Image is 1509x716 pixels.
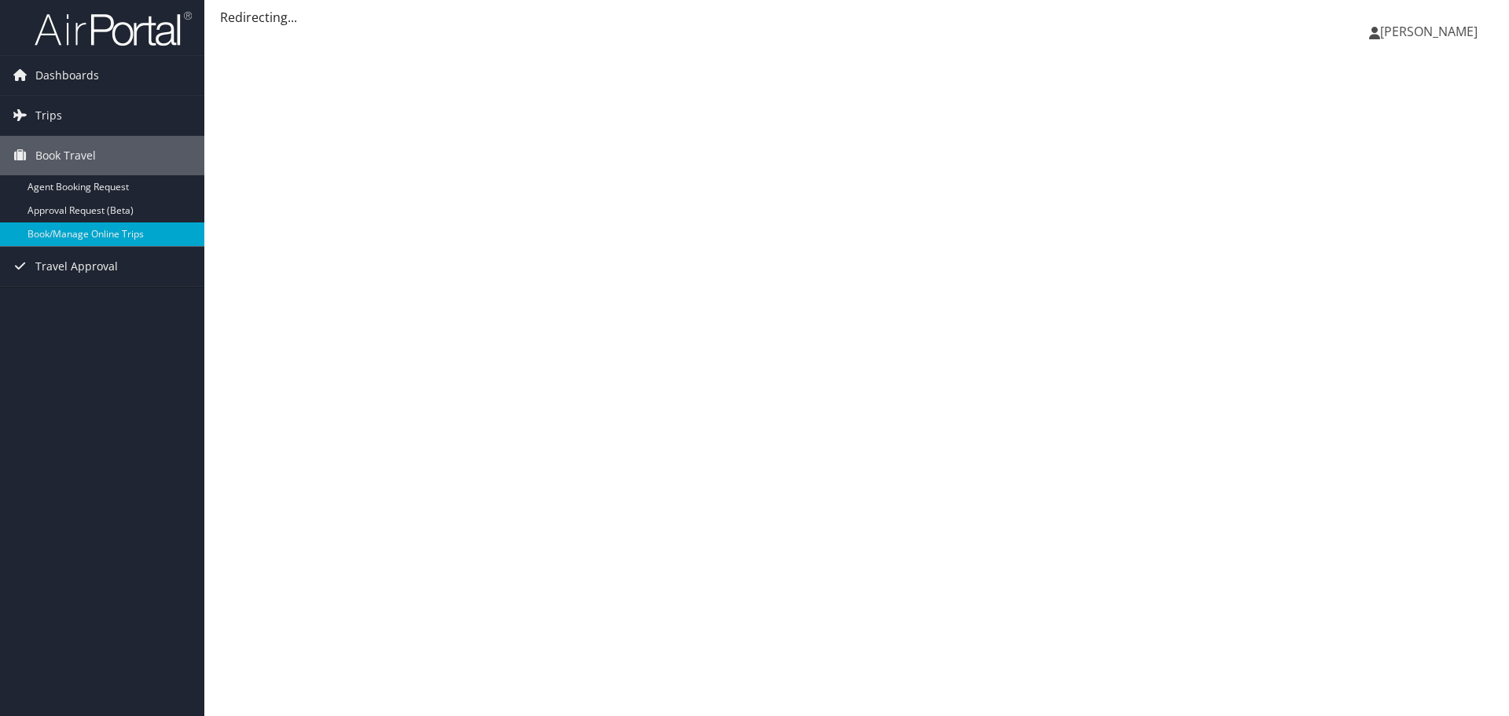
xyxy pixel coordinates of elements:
[35,56,99,95] span: Dashboards
[35,10,192,47] img: airportal-logo.png
[35,96,62,135] span: Trips
[35,136,96,175] span: Book Travel
[220,8,1493,27] div: Redirecting...
[1369,8,1493,55] a: [PERSON_NAME]
[1380,23,1478,40] span: [PERSON_NAME]
[35,247,118,286] span: Travel Approval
